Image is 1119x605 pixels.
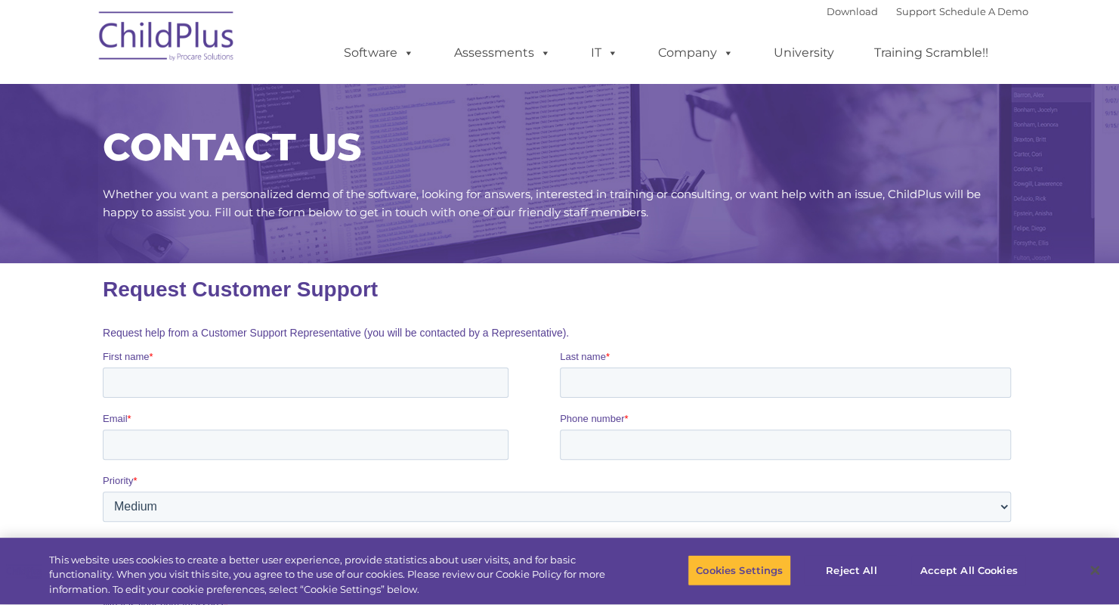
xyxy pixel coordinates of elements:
[859,38,1003,68] a: Training Scramble!!
[439,38,566,68] a: Assessments
[103,187,981,219] span: Whether you want a personalized demo of the software, looking for answers, interested in training...
[759,38,849,68] a: University
[939,5,1028,17] a: Schedule A Demo
[804,554,898,586] button: Reject All
[329,38,429,68] a: Software
[576,38,633,68] a: IT
[457,150,521,161] span: Phone number
[911,554,1025,586] button: Accept All Cookies
[457,88,503,99] span: Last name
[827,5,878,17] a: Download
[688,554,791,586] button: Cookies Settings
[896,5,936,17] a: Support
[103,124,361,170] span: CONTACT US
[827,5,1028,17] font: |
[91,1,243,76] img: ChildPlus by Procare Solutions
[1078,554,1111,587] button: Close
[643,38,749,68] a: Company
[49,553,616,597] div: This website uses cookies to create a better user experience, provide statistics about user visit...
